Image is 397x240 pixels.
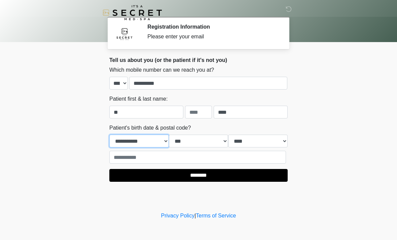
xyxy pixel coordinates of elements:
label: Which mobile number can we reach you at? [109,66,214,74]
div: Please enter your email [147,33,278,41]
img: It's A Secret Med Spa Logo [103,5,162,20]
a: Privacy Policy [161,213,195,218]
label: Patient first & last name: [109,95,168,103]
img: Agent Avatar [114,24,135,44]
h2: Registration Information [147,24,278,30]
h2: Tell us about you (or the patient if it's not you) [109,57,288,63]
a: Terms of Service [196,213,236,218]
a: | [194,213,196,218]
label: Patient's birth date & postal code? [109,124,191,132]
